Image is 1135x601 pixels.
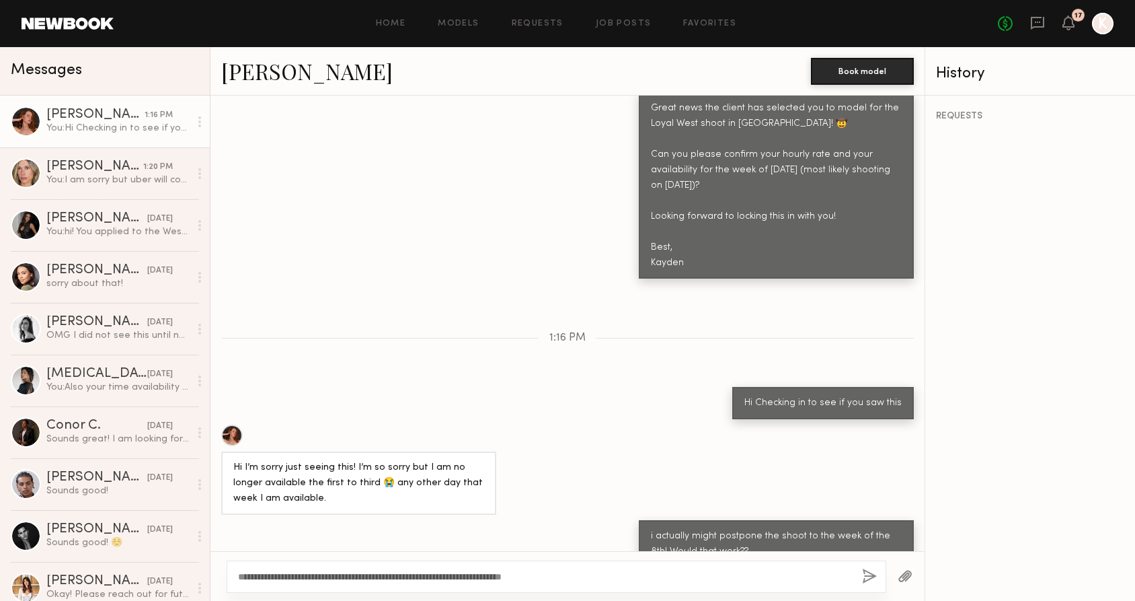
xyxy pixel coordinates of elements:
[46,225,190,238] div: You: hi! You applied to the Western Jewelry Lifestyle campaign! I just wanted to make sure you sa...
[811,65,914,76] a: Book model
[145,109,173,122] div: 1:16 PM
[147,420,173,433] div: [DATE]
[46,575,147,588] div: [PERSON_NAME]
[1092,13,1113,34] a: K
[46,212,147,225] div: [PERSON_NAME]
[549,332,586,344] span: 1:16 PM
[651,101,902,271] div: Great news the client has selected you to model for the Loyal West shoot in [GEOGRAPHIC_DATA]! 🤠 ...
[683,20,736,28] a: Favorites
[46,316,147,329] div: [PERSON_NAME]
[46,536,190,549] div: Sounds good! ☺️
[744,396,902,411] div: Hi Checking in to see if you saw this
[651,529,902,560] div: i actually might postpone the shoot to the week of the 8th! Would that work??
[147,575,173,588] div: [DATE]
[512,20,563,28] a: Requests
[147,213,173,225] div: [DATE]
[147,472,173,485] div: [DATE]
[596,20,652,28] a: Job Posts
[147,368,173,381] div: [DATE]
[233,460,484,507] div: Hi I’m sorry just seeing this! I’m so sorry but I am no longer available the first to third 😭 any...
[143,161,173,174] div: 1:20 PM
[46,160,143,174] div: [PERSON_NAME]
[46,329,190,342] div: OMG I did not see this until now…. I for some reason never get notifications for messages on this...
[46,277,190,290] div: sorry about that!
[46,174,190,186] div: You: I am sorry but uber will cost 150 for one way; is there any way you can borrow transportatio...
[46,264,147,277] div: [PERSON_NAME]
[147,524,173,536] div: [DATE]
[46,122,190,135] div: You: Hi Checking in to see if you saw this
[376,20,406,28] a: Home
[936,66,1124,81] div: History
[46,433,190,446] div: Sounds great! I am looking forward to it
[221,57,393,85] a: [PERSON_NAME]
[811,58,914,85] button: Book model
[46,523,147,536] div: [PERSON_NAME]
[147,316,173,329] div: [DATE]
[936,112,1124,121] div: REQUESTS
[46,108,145,122] div: [PERSON_NAME]
[1074,12,1083,20] div: 17
[46,471,147,485] div: [PERSON_NAME]
[46,419,147,433] div: Conor C.
[46,381,190,394] div: You: Also your time availability so I can book time slot for location!
[46,588,190,601] div: Okay! Please reach out for future Projects too. Thanks!
[46,485,190,497] div: Sounds good!
[438,20,479,28] a: Models
[147,264,173,277] div: [DATE]
[11,63,82,78] span: Messages
[46,367,147,381] div: [MEDICAL_DATA][PERSON_NAME]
